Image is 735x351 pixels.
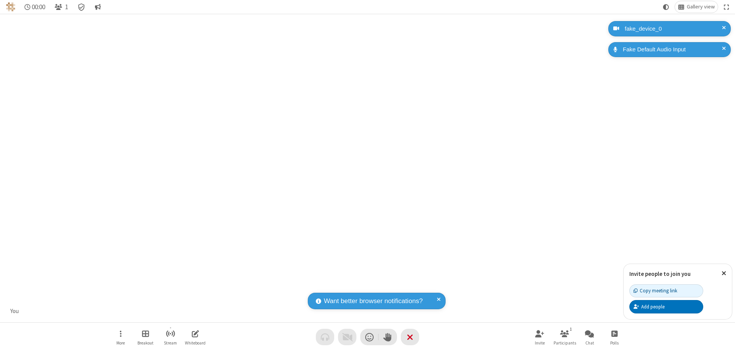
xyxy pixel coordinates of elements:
[578,326,601,348] button: Open chat
[360,329,379,345] button: Send a reaction
[6,2,15,11] img: QA Selenium DO NOT DELETE OR CHANGE
[8,307,22,316] div: You
[603,326,626,348] button: Open poll
[74,1,89,13] div: Meeting details Encryption enabled
[629,300,703,313] button: Add people
[91,1,104,13] button: Conversation
[116,341,125,345] span: More
[687,4,715,10] span: Gallery view
[629,270,691,277] label: Invite people to join you
[553,326,576,348] button: Open participant list
[338,329,356,345] button: Video
[634,287,677,294] div: Copy meeting link
[675,1,718,13] button: Change layout
[32,3,45,11] span: 00:00
[629,284,703,297] button: Copy meeting link
[184,326,207,348] button: Open shared whiteboard
[554,341,576,345] span: Participants
[622,25,725,33] div: fake_device_0
[585,341,594,345] span: Chat
[660,1,672,13] button: Using system theme
[535,341,545,345] span: Invite
[716,264,732,283] button: Close popover
[134,326,157,348] button: Manage Breakout Rooms
[185,341,206,345] span: Whiteboard
[620,45,725,54] div: Fake Default Audio Input
[137,341,154,345] span: Breakout
[401,329,419,345] button: End or leave meeting
[528,326,551,348] button: Invite participants (⌘+Shift+I)
[568,326,574,333] div: 1
[159,326,182,348] button: Start streaming
[379,329,397,345] button: Raise hand
[109,326,132,348] button: Open menu
[51,1,71,13] button: Open participant list
[164,341,177,345] span: Stream
[610,341,619,345] span: Polls
[21,1,49,13] div: Timer
[65,3,68,11] span: 1
[316,329,334,345] button: Audio problem - check your Internet connection or call by phone
[721,1,732,13] button: Fullscreen
[324,296,423,306] span: Want better browser notifications?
